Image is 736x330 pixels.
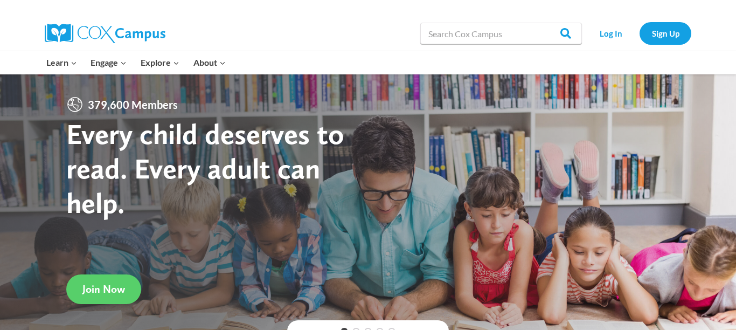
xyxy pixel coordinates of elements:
nav: Primary Navigation [39,51,232,74]
a: Join Now [66,274,141,304]
span: About [193,56,226,70]
a: Log In [587,22,634,44]
span: 379,600 Members [84,96,182,113]
span: Learn [46,56,77,70]
span: Join Now [82,283,125,295]
nav: Secondary Navigation [587,22,691,44]
a: Sign Up [640,22,691,44]
strong: Every child deserves to read. Every adult can help. [66,116,344,219]
span: Engage [91,56,127,70]
span: Explore [141,56,179,70]
input: Search Cox Campus [420,23,582,44]
img: Cox Campus [45,24,165,43]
